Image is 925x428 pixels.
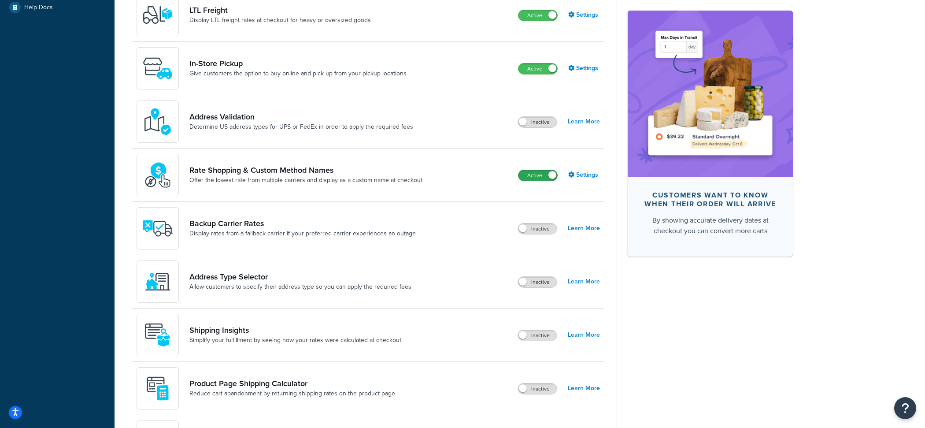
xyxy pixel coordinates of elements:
[518,63,557,74] label: Active
[568,329,600,341] a: Learn More
[189,5,371,15] a: LTL Freight
[568,9,600,21] a: Settings
[189,229,416,238] a: Display rates from a fallback carrier if your preferred carrier experiences an outage
[142,320,173,350] img: Acw9rhKYsOEjAAAAAElFTkSuQmCC
[518,277,557,287] label: Inactive
[518,330,557,341] label: Inactive
[568,275,600,288] a: Learn More
[189,123,413,131] a: Determine US address types for UPS or FedEx in order to apply the required fees
[189,59,407,68] a: In-Store Pickup
[142,266,173,297] img: wNXZ4XiVfOSSwAAAABJRU5ErkJggg==
[189,165,422,175] a: Rate Shopping & Custom Method Names
[568,169,600,181] a: Settings
[189,389,395,398] a: Reduce cart abandonment by returning shipping rates on the product page
[641,24,780,163] img: feature-image-ddt-36eae7f7280da8017bfb280eaccd9c446f90b1fe08728e4019434db127062ab4.png
[894,397,916,419] button: Open Resource Center
[189,176,422,185] a: Offer the lowest rate from multiple carriers and display as a custom name at checkout
[642,190,779,208] div: Customers want to know when their order will arrive
[189,379,395,388] a: Product Page Shipping Calculator
[142,160,173,190] img: icon-duo-feat-rate-shopping-ecdd8bed.png
[189,272,411,282] a: Address Type Selector
[189,283,411,291] a: Allow customers to specify their address type so you can apply the required fees
[142,373,173,404] img: +D8d0cXZM7VpdAAAAAElFTkSuQmCC
[518,383,557,394] label: Inactive
[518,223,557,234] label: Inactive
[518,117,557,127] label: Inactive
[142,213,173,244] img: icon-duo-feat-backup-carrier-4420b188.png
[189,336,401,345] a: Simplify your fulfillment by seeing how your rates were calculated at checkout
[189,112,413,122] a: Address Validation
[189,16,371,25] a: Display LTL freight rates at checkout for heavy or oversized goods
[568,382,600,395] a: Learn More
[568,222,600,234] a: Learn More
[568,115,600,128] a: Learn More
[24,4,53,11] span: Help Docs
[189,325,401,335] a: Shipping Insights
[189,69,407,78] a: Give customers the option to buy online and pick up from your pickup locations
[568,62,600,74] a: Settings
[518,10,557,21] label: Active
[189,219,416,228] a: Backup Carrier Rates
[518,170,557,181] label: Active
[142,106,173,137] img: kIG8fy0lQAAAABJRU5ErkJggg==
[642,215,779,236] div: By showing accurate delivery dates at checkout you can convert more carts
[142,53,173,84] img: wfgcfpwTIucLEAAAAASUVORK5CYII=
